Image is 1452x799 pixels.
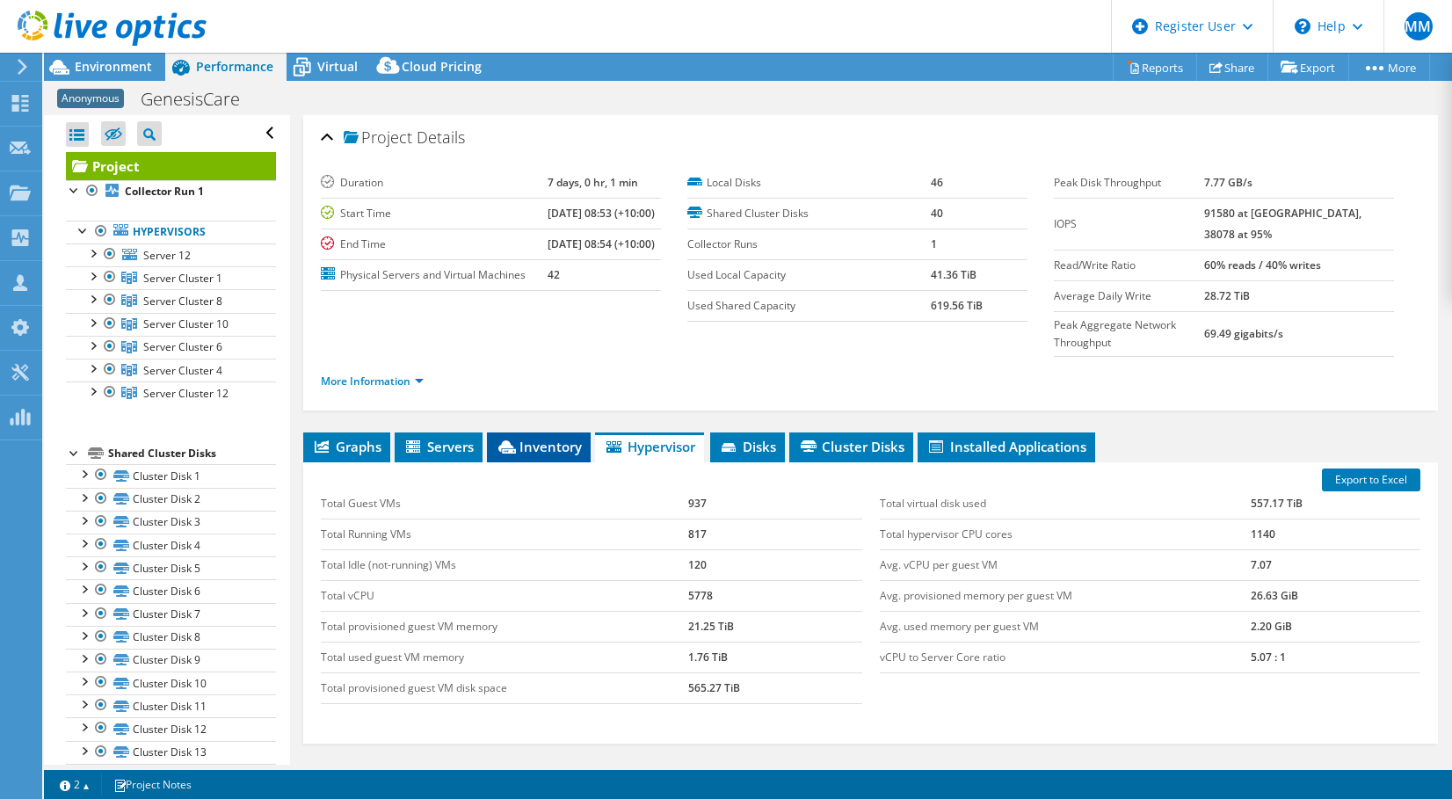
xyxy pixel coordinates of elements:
td: 1.76 TiB [688,642,861,672]
td: 557.17 TiB [1251,489,1420,519]
a: Project Notes [101,774,204,795]
b: [DATE] 08:53 (+10:00) [548,206,655,221]
span: Cluster Disks [798,438,904,455]
label: Peak Disk Throughput [1054,174,1204,192]
td: Avg. used memory per guest VM [880,611,1251,642]
label: Used Local Capacity [687,266,931,284]
span: Server Cluster 4 [143,363,222,378]
span: Anonymous [57,89,124,108]
a: Cluster Disk 10 [66,672,276,694]
span: Installed Applications [926,438,1086,455]
b: 7.77 GB/s [1204,175,1252,190]
td: 2.20 GiB [1251,611,1420,642]
h1: GenesisCare [133,90,267,109]
a: More [1348,54,1430,81]
td: 817 [688,519,861,549]
td: Total Idle (not-running) VMs [321,549,688,580]
span: Cloud Pricing [402,58,482,75]
td: Avg. vCPU per guest VM [880,549,1251,580]
span: MM [1405,12,1433,40]
span: Details [417,127,465,148]
td: Avg. provisioned memory per guest VM [880,580,1251,611]
a: Cluster Disk 14 [66,764,276,787]
a: Hypervisors [66,221,276,243]
b: Collector Run 1 [125,184,204,199]
a: Cluster Disk 8 [66,626,276,649]
td: Total used guest VM memory [321,642,688,672]
a: Server Cluster 8 [66,289,276,312]
td: 1140 [1251,519,1420,549]
b: 60% reads / 40% writes [1204,258,1321,272]
b: 41.36 TiB [931,267,976,282]
b: 619.56 TiB [931,298,983,313]
b: 28.72 TiB [1204,288,1250,303]
svg: \n [1295,18,1310,34]
td: Total Guest VMs [321,489,688,519]
a: Cluster Disk 9 [66,649,276,672]
label: End Time [321,236,548,253]
a: Cluster Disk 11 [66,694,276,717]
span: Virtual [317,58,358,75]
span: Hypervisor [604,438,695,455]
span: Server Cluster 8 [143,294,222,309]
td: Total hypervisor CPU cores [880,519,1251,549]
a: Server 12 [66,243,276,266]
label: Local Disks [687,174,931,192]
span: Server 12 [143,248,191,263]
label: Collector Runs [687,236,931,253]
td: 937 [688,489,861,519]
span: Graphs [312,438,381,455]
span: Server Cluster 6 [143,339,222,354]
span: Environment [75,58,152,75]
a: Collector Run 1 [66,180,276,203]
a: Cluster Disk 12 [66,717,276,740]
b: 91580 at [GEOGRAPHIC_DATA], 38078 at 95% [1204,206,1361,242]
a: Cluster Disk 6 [66,579,276,602]
b: 1 [931,236,937,251]
label: Average Daily Write [1054,287,1204,305]
label: Shared Cluster Disks [687,205,931,222]
td: 5778 [688,580,861,611]
a: More Information [321,374,424,389]
label: IOPS [1054,215,1204,233]
label: Peak Aggregate Network Throughput [1054,316,1204,352]
td: Total provisioned guest VM memory [321,611,688,642]
span: Server Cluster 1 [143,271,222,286]
a: Cluster Disk 4 [66,534,276,556]
a: Server Cluster 1 [66,266,276,289]
td: 120 [688,549,861,580]
span: Disks [719,438,776,455]
label: Start Time [321,205,548,222]
a: Cluster Disk 2 [66,488,276,511]
td: Total Running VMs [321,519,688,549]
a: Cluster Disk 13 [66,741,276,764]
td: Total vCPU [321,580,688,611]
td: vCPU to Server Core ratio [880,642,1251,672]
label: Physical Servers and Virtual Machines [321,266,548,284]
span: Inventory [496,438,582,455]
b: 7 days, 0 hr, 1 min [548,175,638,190]
span: Servers [403,438,474,455]
td: 5.07 : 1 [1251,642,1420,672]
b: 46 [931,175,943,190]
a: Export to Excel [1322,469,1420,491]
a: Reports [1113,54,1197,81]
label: Read/Write Ratio [1054,257,1204,274]
b: [DATE] 08:54 (+10:00) [548,236,655,251]
span: Project [344,129,412,147]
b: 40 [931,206,943,221]
td: 26.63 GiB [1251,580,1420,611]
a: Share [1196,54,1268,81]
label: Used Shared Capacity [687,297,931,315]
td: Total provisioned guest VM disk space [321,672,688,703]
b: 42 [548,267,560,282]
td: 565.27 TiB [688,672,861,703]
a: Server Cluster 12 [66,381,276,404]
a: 2 [47,774,102,795]
td: 7.07 [1251,549,1420,580]
td: Total virtual disk used [880,489,1251,519]
a: Server Cluster 6 [66,336,276,359]
label: Duration [321,174,548,192]
a: Cluster Disk 3 [66,511,276,534]
td: 21.25 TiB [688,611,861,642]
